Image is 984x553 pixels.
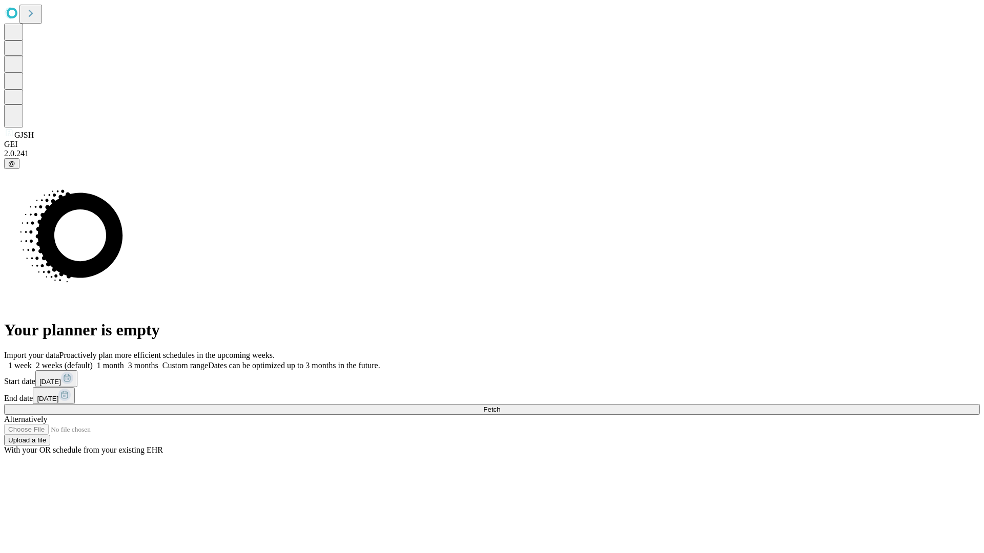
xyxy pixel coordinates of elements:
span: Alternatively [4,415,47,423]
button: Fetch [4,404,980,415]
div: 2.0.241 [4,149,980,158]
span: Proactively plan more efficient schedules in the upcoming weeks. [59,351,275,359]
button: [DATE] [35,370,77,387]
button: Upload a file [4,435,50,445]
span: [DATE] [37,395,58,402]
span: 3 months [128,361,158,370]
span: GJSH [14,131,34,139]
span: [DATE] [39,378,61,386]
span: Import your data [4,351,59,359]
div: Start date [4,370,980,387]
span: @ [8,160,15,167]
span: 1 month [97,361,124,370]
span: With your OR schedule from your existing EHR [4,445,163,454]
span: Fetch [483,406,500,413]
span: Dates can be optimized up to 3 months in the future. [208,361,380,370]
span: Custom range [162,361,208,370]
div: GEI [4,140,980,149]
button: [DATE] [33,387,75,404]
button: @ [4,158,19,169]
span: 1 week [8,361,32,370]
h1: Your planner is empty [4,321,980,339]
div: End date [4,387,980,404]
span: 2 weeks (default) [36,361,93,370]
